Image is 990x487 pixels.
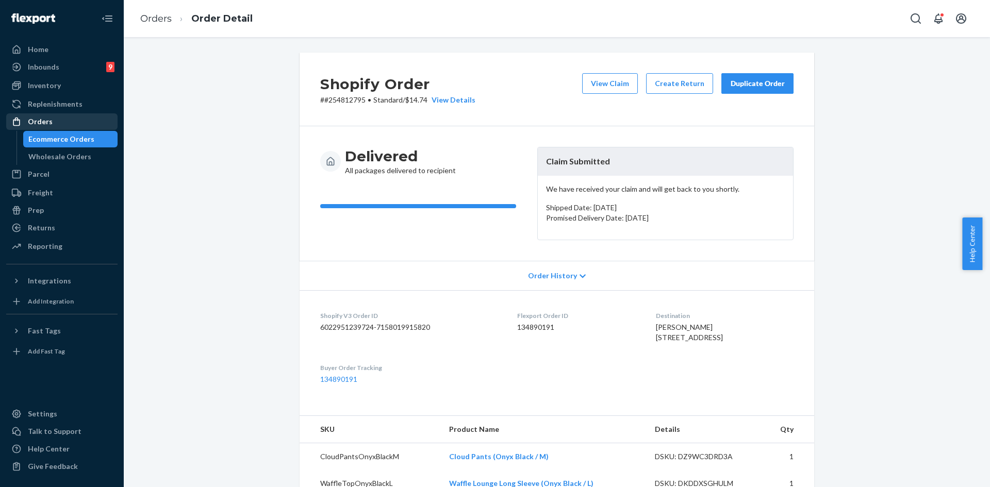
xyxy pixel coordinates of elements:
button: Fast Tags [6,323,118,339]
h3: Delivered [345,147,456,165]
p: # #254812795 / $14.74 [320,95,475,105]
button: View Details [427,95,475,105]
button: Open account menu [951,8,971,29]
div: Help Center [28,444,70,454]
a: Orders [6,113,118,130]
a: Add Integration [6,293,118,310]
a: Home [6,41,118,58]
th: Product Name [441,416,647,443]
a: Returns [6,220,118,236]
th: Details [647,416,760,443]
span: Standard [373,95,403,104]
button: Give Feedback [6,458,118,475]
div: Replenishments [28,99,82,109]
a: Add Fast Tag [6,343,118,360]
div: Wholesale Orders [28,152,91,162]
button: View Claim [582,73,638,94]
span: • [368,95,371,104]
dt: Destination [656,311,794,320]
div: Prep [28,205,44,215]
div: Orders [28,116,53,127]
a: Inbounds9 [6,59,118,75]
button: Create Return [646,73,713,94]
div: Integrations [28,276,71,286]
p: Promised Delivery Date: [DATE] [546,213,785,223]
ol: breadcrumbs [132,4,261,34]
a: Reporting [6,238,118,255]
dd: 134890191 [517,322,639,332]
dt: Shopify V3 Order ID [320,311,501,320]
th: Qty [760,416,814,443]
button: Duplicate Order [721,73,794,94]
a: Parcel [6,166,118,182]
a: Prep [6,202,118,219]
a: Cloud Pants (Onyx Black / M) [449,452,549,461]
a: Help Center [6,441,118,457]
button: Open notifications [928,8,949,29]
dd: 6022951239724-7158019915820 [320,322,501,332]
a: Replenishments [6,96,118,112]
span: [PERSON_NAME] [STREET_ADDRESS] [656,323,723,342]
div: 9 [106,62,114,72]
span: Order History [528,271,577,281]
a: Talk to Support [6,423,118,440]
header: Claim Submitted [538,147,793,176]
div: Parcel [28,169,49,179]
div: Ecommerce Orders [28,134,94,144]
div: Inbounds [28,62,59,72]
a: Ecommerce Orders [23,131,118,147]
div: All packages delivered to recipient [345,147,456,176]
th: SKU [300,416,441,443]
div: Add Integration [28,297,74,306]
button: Integrations [6,273,118,289]
div: Home [28,44,48,55]
a: 134890191 [320,375,357,383]
h2: Shopify Order [320,73,475,95]
a: Orders [140,13,172,24]
a: Freight [6,184,118,201]
td: 1 [760,443,814,471]
div: Returns [28,223,55,233]
div: Freight [28,188,53,198]
a: Settings [6,406,118,422]
a: Wholesale Orders [23,148,118,165]
div: DSKU: DZ9WC3DRD3A [655,451,752,462]
button: Help Center [962,217,982,270]
dt: Flexport Order ID [517,311,639,320]
p: We have received your claim and will get back to you shortly. [546,184,785,194]
div: Fast Tags [28,326,61,336]
button: Open Search Box [905,8,926,29]
dt: Buyer Order Tracking [320,363,501,372]
a: Inventory [6,77,118,94]
div: Reporting [28,241,62,251]
div: Give Feedback [28,461,78,472]
div: Duplicate Order [730,78,785,89]
div: Inventory [28,80,61,91]
img: Flexport logo [11,13,55,24]
td: CloudPantsOnyxBlackM [300,443,441,471]
p: Shipped Date: [DATE] [546,203,785,213]
div: Add Fast Tag [28,347,65,356]
a: Order Detail [191,13,253,24]
button: Close Navigation [97,8,118,29]
div: Settings [28,409,57,419]
div: Talk to Support [28,426,81,436]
